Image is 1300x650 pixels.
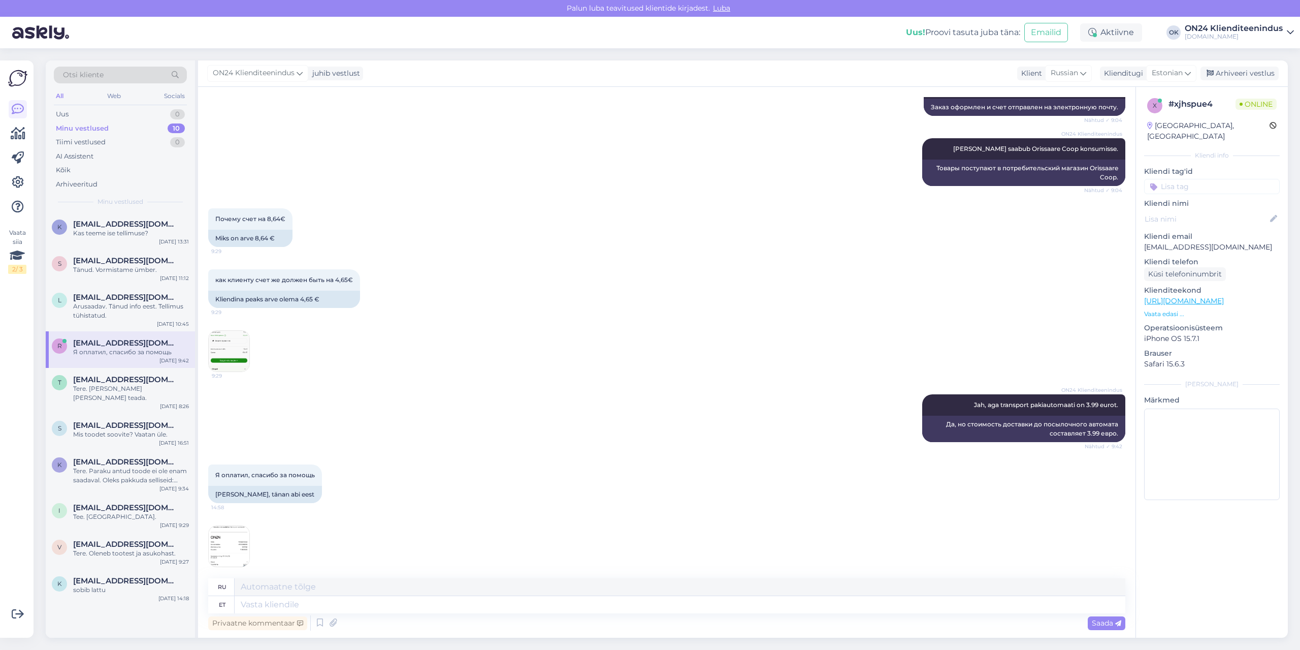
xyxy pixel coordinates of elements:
div: 0 [170,137,185,147]
div: Uus [56,109,69,119]
div: et [219,596,225,613]
span: s [58,424,61,432]
div: [DATE] 8:26 [160,403,189,410]
span: ON24 Klienditeenindus [1061,130,1122,138]
span: Почему счет на 8,64€ [215,215,285,223]
div: [DATE] 14:18 [158,595,189,602]
p: Vaata edasi ... [1144,309,1280,319]
div: 0 [170,109,185,119]
p: Märkmed [1144,395,1280,406]
span: x [1153,102,1157,109]
span: s [58,260,61,267]
div: ru [218,578,226,596]
div: [DATE] 13:31 [159,238,189,245]
div: [DATE] 9:42 [159,357,189,364]
div: Klienditugi [1100,68,1143,79]
div: Mis toodet soovite? Vaatan üle. [73,430,189,439]
span: k [57,223,62,231]
div: Klient [1017,68,1042,79]
span: info@pallantisgrupp.ee [73,503,179,512]
div: [DATE] 9:34 [159,485,189,492]
div: ON24 Klienditeenindus [1185,24,1283,33]
span: kauriurki@gmail.com [73,457,179,467]
p: Kliendi email [1144,231,1280,242]
div: Tänud. Vormistame ümber. [73,265,189,274]
input: Lisa tag [1144,179,1280,194]
span: Luba [710,4,733,13]
div: Proovi tasuta juba täna: [906,26,1020,39]
p: Kliendi tag'id [1144,166,1280,177]
div: Küsi telefoninumbrit [1144,267,1226,281]
span: ON24 Klienditeenindus [213,68,295,79]
button: Emailid [1024,23,1068,42]
span: Otsi kliente [63,70,104,80]
div: 2 / 3 [8,265,26,274]
div: Kliendina peaks arve olema 4,65 € [208,291,360,308]
span: Minu vestlused [97,197,143,206]
span: k [57,461,62,469]
div: Minu vestlused [56,123,109,134]
div: 10 [168,123,185,134]
div: AI Assistent [56,151,93,162]
span: 9:29 [211,247,249,255]
a: [URL][DOMAIN_NAME] [1144,296,1224,305]
p: Safari 15.6.3 [1144,359,1280,369]
div: [DOMAIN_NAME] [1185,33,1283,41]
div: Kas teeme ise tellimuse? [73,229,189,238]
span: 9:29 [211,308,249,316]
span: как клиенту счет же должен быть на 4,65€ [215,276,353,284]
span: Saada [1092,618,1121,628]
div: Web [105,89,123,103]
div: Tiimi vestlused [56,137,106,147]
div: [DATE] 16:51 [159,439,189,447]
div: [DATE] 11:12 [160,274,189,282]
div: [DATE] 9:29 [160,521,189,529]
div: [DATE] 10:45 [157,320,189,328]
div: Arusaadav. Tänud info eest. Tellimus tühistatud. [73,302,189,320]
span: lauraallik93@gmail.com [73,293,179,302]
div: [GEOGRAPHIC_DATA], [GEOGRAPHIC_DATA] [1147,120,1270,142]
div: juhib vestlust [308,68,360,79]
span: Russian [1051,68,1078,79]
p: [EMAIL_ADDRESS][DOMAIN_NAME] [1144,242,1280,253]
input: Lisa nimi [1145,213,1268,225]
span: Nähtud ✓ 9:04 [1084,116,1122,124]
span: 14:58 [211,504,249,511]
span: l [58,296,61,304]
div: Arhiveeritud [56,179,97,190]
div: Vaata siia [8,228,26,274]
div: Kliendi info [1144,151,1280,160]
div: [PERSON_NAME], tänan abi eest [208,486,322,503]
div: Tere. Paraku antud toode ei ole enam saadaval. Oleks pakkuda selliseid: [URL][DOMAIN_NAME][PERSON... [73,467,189,485]
div: Privaatne kommentaar [208,616,307,630]
div: Arhiveeri vestlus [1200,67,1279,80]
span: ON24 Klienditeenindus [1061,386,1122,394]
a: ON24 Klienditeenindus[DOMAIN_NAME] [1185,24,1294,41]
span: vitautasuzgrindis@hotmail.com [73,540,179,549]
div: # xjhspue4 [1168,98,1236,110]
span: Я оплатил, спасибо за помощь [215,471,315,479]
div: Socials [162,89,187,103]
span: k [57,580,62,587]
div: [DATE] 9:27 [160,558,189,566]
span: r [57,342,62,350]
div: Товары поступают в потребительский магазин Orissaare Coop. [922,160,1125,186]
div: Заказ оформлен и счет отправлен на электронную почту. [924,99,1125,116]
div: Aktiivne [1080,23,1142,42]
span: Nähtud ✓ 9:42 [1084,443,1122,450]
div: Kõik [56,165,71,175]
span: t [58,379,61,386]
span: v [57,543,61,551]
span: kiffu65@gmail.com [73,576,179,585]
img: Askly Logo [8,69,27,88]
span: semjon.pripetsko@outlook.com [73,256,179,265]
b: Uus! [906,27,925,37]
p: Klienditeekond [1144,285,1280,296]
div: Да, но стоимость доставки до посылочного автомата составляет 3.99 евро. [922,416,1125,442]
span: rgolub13@gmail.com [73,338,179,348]
span: Jah, aga transport pakiautomaati on 3.99 eurot. [974,401,1118,409]
div: Tee. [GEOGRAPHIC_DATA]. [73,512,189,521]
span: 14:58 [212,567,250,575]
span: kerstikuusik49@gmail.com [73,220,179,229]
span: Online [1236,99,1277,110]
